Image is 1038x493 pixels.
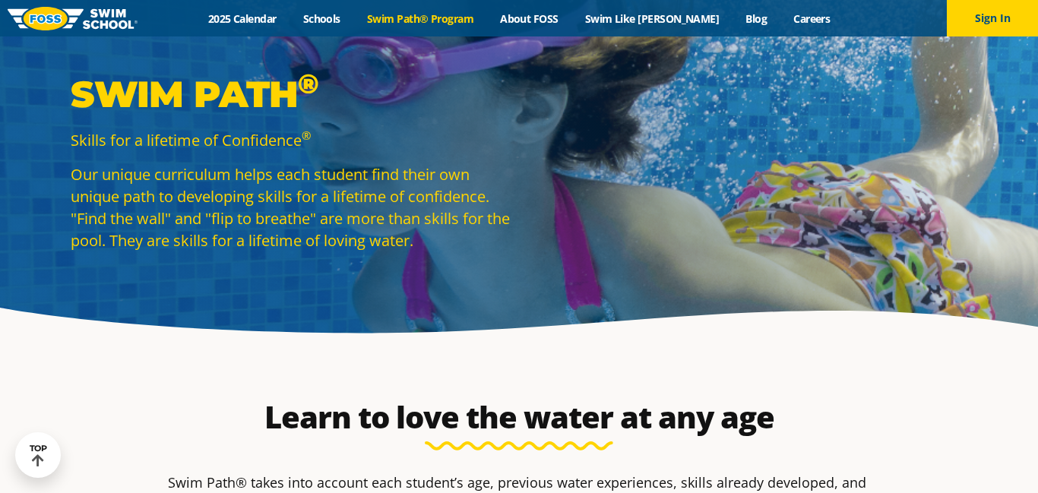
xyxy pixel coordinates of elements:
[195,11,290,26] a: 2025 Calendar
[780,11,843,26] a: Careers
[71,129,511,151] p: Skills for a lifetime of Confidence
[353,11,486,26] a: Swim Path® Program
[160,399,878,435] h2: Learn to love the water at any age
[571,11,733,26] a: Swim Like [PERSON_NAME]
[8,7,138,30] img: FOSS Swim School Logo
[298,67,318,100] sup: ®
[71,71,511,117] p: Swim Path
[30,444,47,467] div: TOP
[71,163,511,251] p: Our unique curriculum helps each student find their own unique path to developing skills for a li...
[733,11,780,26] a: Blog
[302,128,311,143] sup: ®
[290,11,353,26] a: Schools
[487,11,572,26] a: About FOSS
